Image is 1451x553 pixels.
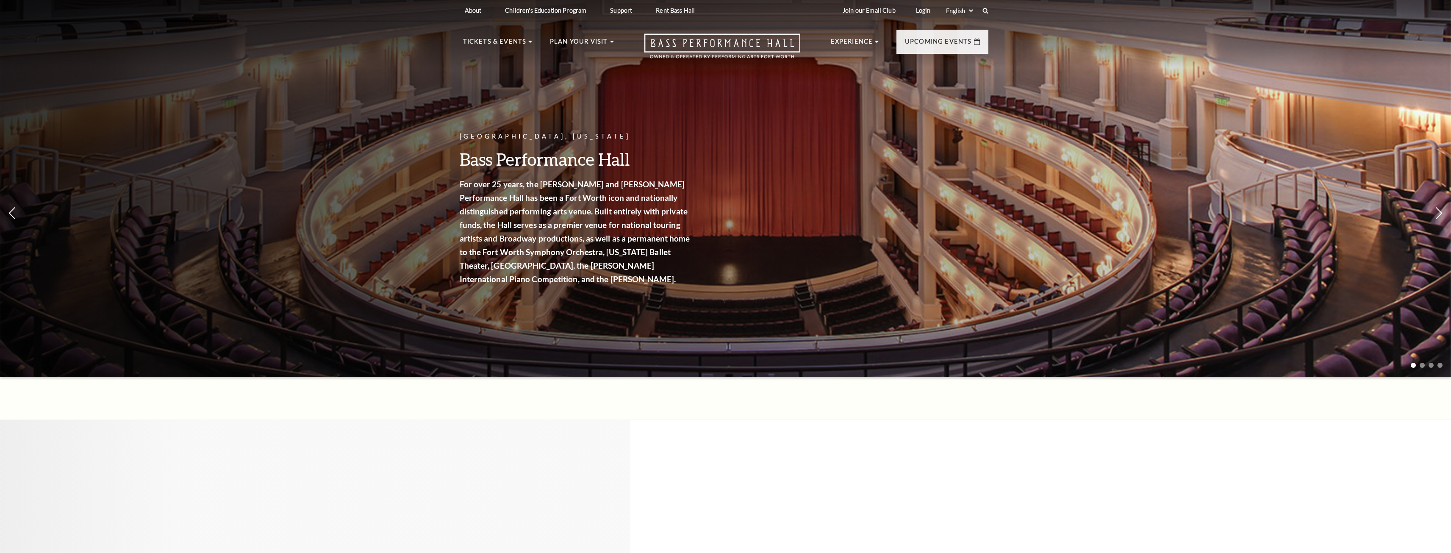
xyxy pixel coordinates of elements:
[905,36,972,52] p: Upcoming Events
[460,131,693,142] p: [GEOGRAPHIC_DATA], [US_STATE]
[550,36,608,52] p: Plan Your Visit
[944,7,974,15] select: Select:
[465,7,482,14] p: About
[610,7,632,14] p: Support
[460,179,690,284] strong: For over 25 years, the [PERSON_NAME] and [PERSON_NAME] Performance Hall has been a Fort Worth ico...
[831,36,873,52] p: Experience
[656,7,695,14] p: Rent Bass Hall
[463,36,527,52] p: Tickets & Events
[460,148,693,170] h3: Bass Performance Hall
[505,7,586,14] p: Children's Education Program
